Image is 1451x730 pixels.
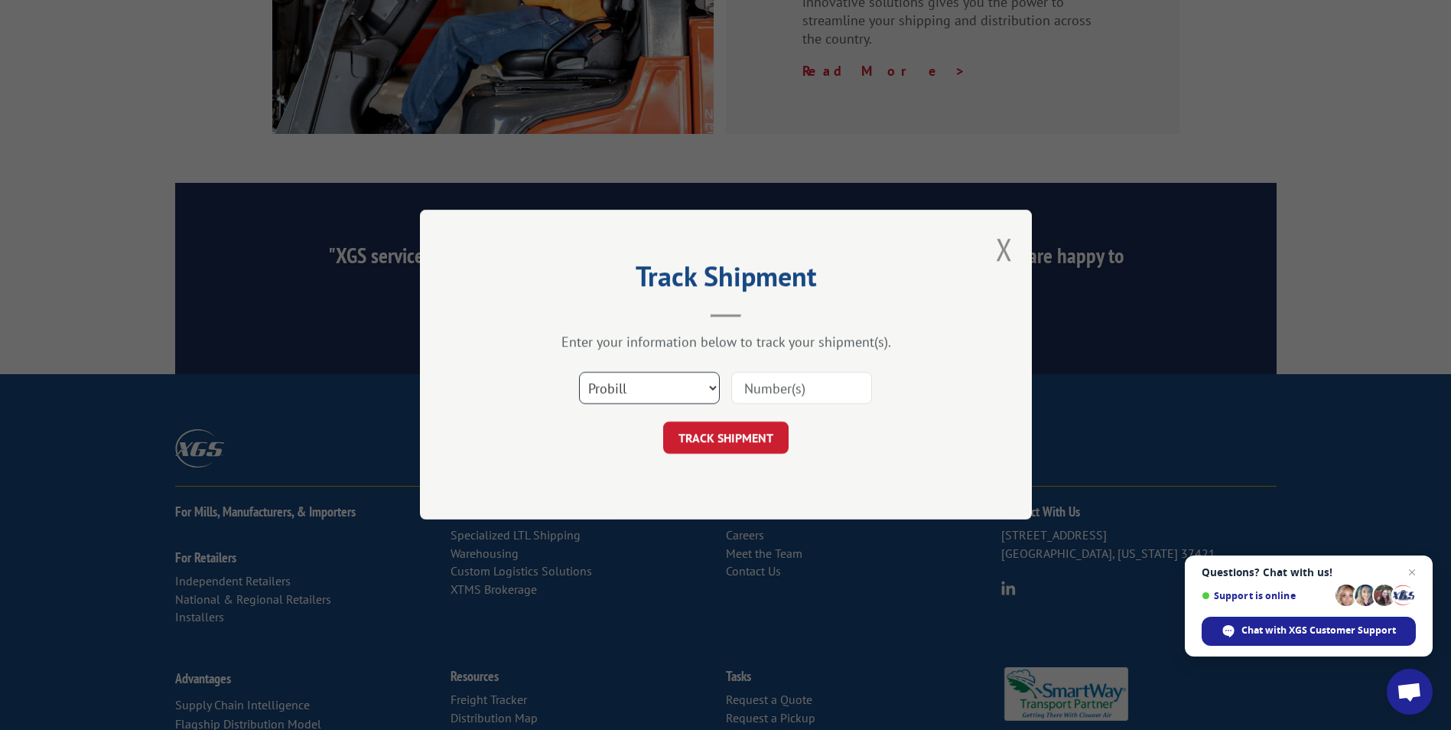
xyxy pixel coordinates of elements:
[731,373,872,405] input: Number(s)
[1202,566,1416,578] span: Questions? Chat with us!
[1387,669,1433,715] div: Open chat
[496,334,955,351] div: Enter your information below to track your shipment(s).
[996,229,1013,269] button: Close modal
[663,422,789,455] button: TRACK SHIPMENT
[1202,590,1330,601] span: Support is online
[1202,617,1416,646] div: Chat with XGS Customer Support
[496,266,955,295] h2: Track Shipment
[1241,624,1396,637] span: Chat with XGS Customer Support
[1403,563,1421,582] span: Close chat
